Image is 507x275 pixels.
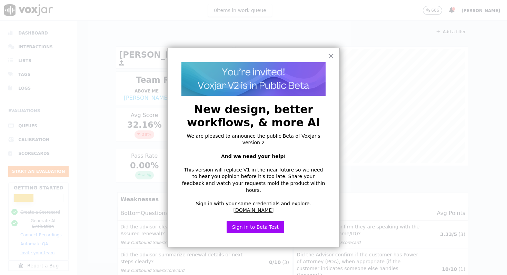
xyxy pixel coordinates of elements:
button: Close [328,50,334,61]
p: We are pleased to announce the public Beta of Voxjar's version 2 [181,133,326,146]
h2: New design, better workflows, & more AI [181,103,326,129]
span: Sign in with your same credentials and explore. [196,201,311,206]
button: Sign in to Beta Test [227,221,284,233]
strong: And we need your help! [221,154,286,159]
p: This version will replace V1 in the near future so we need to hear you opinion before it's too la... [181,167,326,194]
a: [DOMAIN_NAME] [233,207,274,213]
